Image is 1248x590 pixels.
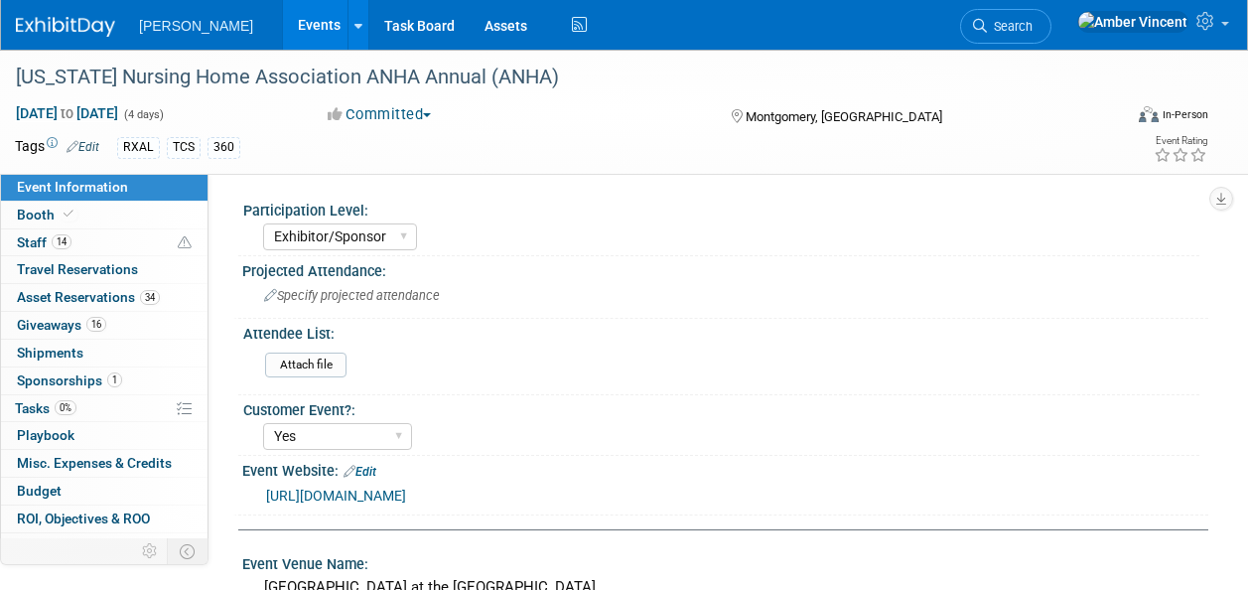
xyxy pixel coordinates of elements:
div: In-Person [1162,107,1208,122]
span: Budget [17,483,62,499]
span: Staff [17,234,71,250]
div: Event Venue Name: [242,549,1208,574]
a: Giveaways16 [1,312,208,339]
button: Committed [321,104,439,125]
span: Tasks [15,400,76,416]
a: Edit [67,140,99,154]
span: Misc. Expenses & Credits [17,455,172,471]
a: Sponsorships1 [1,368,208,394]
a: Misc. Expenses & Credits [1,450,208,477]
span: (4 days) [122,108,164,121]
td: Personalize Event Tab Strip [133,538,168,564]
span: [PERSON_NAME] [139,18,253,34]
td: Toggle Event Tabs [168,538,208,564]
span: Sponsorships [17,372,122,388]
span: ROI, Objectives & ROO [17,511,150,526]
span: to [58,105,76,121]
div: [US_STATE] Nursing Home Association ANHA Annual (ANHA) [9,60,1106,95]
div: Event Website: [242,456,1208,482]
span: 14 [52,234,71,249]
span: 16 [86,317,106,332]
a: ROI, Objectives & ROO [1,506,208,532]
div: Projected Attendance: [242,256,1208,281]
span: [DATE] [DATE] [15,104,119,122]
span: 5 [101,538,116,553]
td: Tags [15,136,99,159]
span: Attachments [17,538,116,554]
a: Search [960,9,1051,44]
a: Budget [1,478,208,505]
img: ExhibitDay [16,17,115,37]
span: Event Information [17,179,128,195]
span: Shipments [17,345,83,361]
a: Playbook [1,422,208,449]
div: Event Rating [1154,136,1207,146]
span: Travel Reservations [17,261,138,277]
img: Format-Inperson.png [1139,106,1159,122]
img: Amber Vincent [1077,11,1188,33]
a: Edit [344,465,376,479]
i: Booth reservation complete [64,209,73,220]
a: Shipments [1,340,208,367]
a: [URL][DOMAIN_NAME] [266,488,406,504]
a: Booth [1,202,208,228]
div: Customer Event?: [243,395,1199,420]
a: Asset Reservations34 [1,284,208,311]
div: Attendee List: [243,319,1199,344]
span: 1 [107,372,122,387]
span: Search [987,19,1033,34]
span: Booth [17,207,77,222]
span: Giveaways [17,317,106,333]
a: Staff14 [1,229,208,256]
div: Event Format [1035,103,1208,133]
span: Playbook [17,427,74,443]
span: Potential Scheduling Conflict -- at least one attendee is tagged in another overlapping event. [178,234,192,252]
a: Tasks0% [1,395,208,422]
div: RXAL [117,137,160,158]
span: Montgomery, [GEOGRAPHIC_DATA] [746,109,942,124]
span: Specify projected attendance [264,288,440,303]
span: 0% [55,400,76,415]
a: Event Information [1,174,208,201]
span: Asset Reservations [17,289,160,305]
a: Travel Reservations [1,256,208,283]
a: Attachments5 [1,533,208,560]
div: TCS [167,137,201,158]
span: 34 [140,290,160,305]
div: Participation Level: [243,196,1199,221]
div: 360 [208,137,240,158]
